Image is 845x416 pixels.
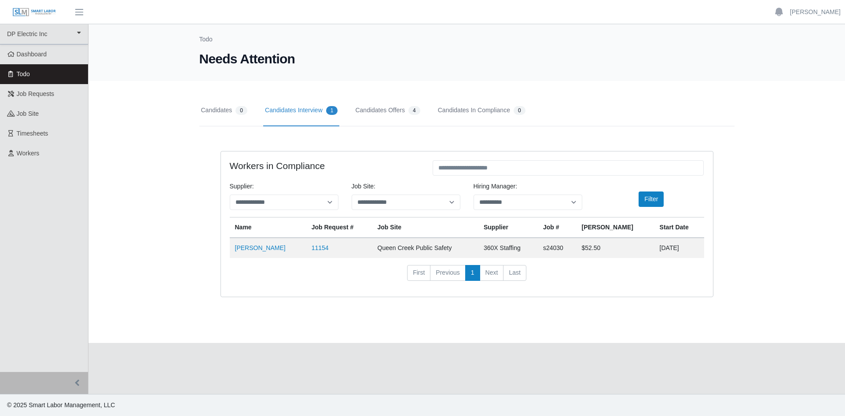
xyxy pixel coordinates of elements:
a: [PERSON_NAME] [790,7,841,17]
img: SLM Logo [12,7,56,17]
span: Todo [17,70,30,77]
a: Candidates Offers [353,95,422,126]
label: job site: [352,182,375,191]
nav: pagination [230,265,704,288]
span: job site [17,110,39,117]
a: [PERSON_NAME] [235,244,286,251]
nav: Breadcrumb [199,35,735,51]
label: Hiring Manager: [474,182,518,191]
span: Timesheets [17,130,48,137]
a: Candidates [199,95,250,126]
span: Job Requests [17,90,55,97]
a: Candidates Interview [263,95,339,126]
a: Candidates In Compliance [436,95,527,126]
span: © 2025 Smart Labor Management, LLC [7,401,115,409]
th: [PERSON_NAME] [577,217,654,238]
span: Workers [17,150,40,157]
nav: Tabs [199,95,735,126]
th: Job Request # [306,217,372,238]
td: $52.50 [577,238,654,258]
h1: Needs Attention [199,51,735,67]
span: 4 [408,106,420,115]
a: 1 [465,265,480,281]
a: 11154 [312,244,329,251]
span: 1 [326,106,338,115]
td: s24030 [538,238,577,258]
td: Queen Creek Public Safety [372,238,478,258]
td: 360X Staffing [478,238,538,258]
h4: Workers in Compliance [230,160,420,171]
th: job site [372,217,478,238]
a: Todo [199,36,213,43]
span: 0 [235,106,247,115]
button: Filter [639,191,664,207]
label: Supplier: [230,182,254,191]
th: Name [230,217,306,238]
span: Dashboard [17,51,47,58]
th: Start Date [654,217,704,238]
td: [DATE] [654,238,704,258]
span: 0 [514,106,525,115]
th: Supplier [478,217,538,238]
th: Job # [538,217,577,238]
